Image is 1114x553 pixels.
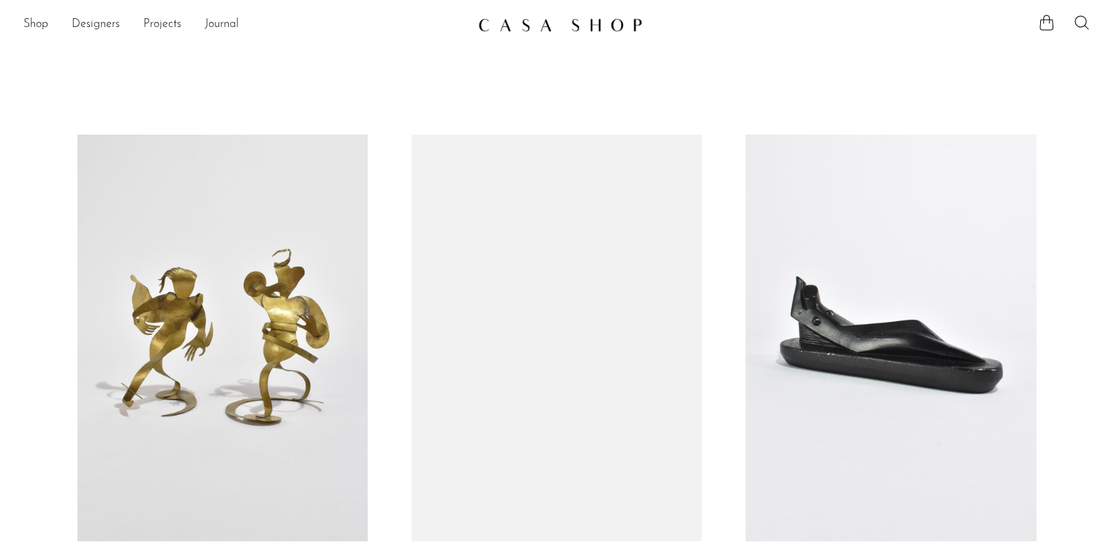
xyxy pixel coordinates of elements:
[143,15,181,34] a: Projects
[23,12,466,37] ul: NEW HEADER MENU
[205,15,239,34] a: Journal
[72,15,120,34] a: Designers
[23,15,48,34] a: Shop
[23,12,466,37] nav: Desktop navigation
